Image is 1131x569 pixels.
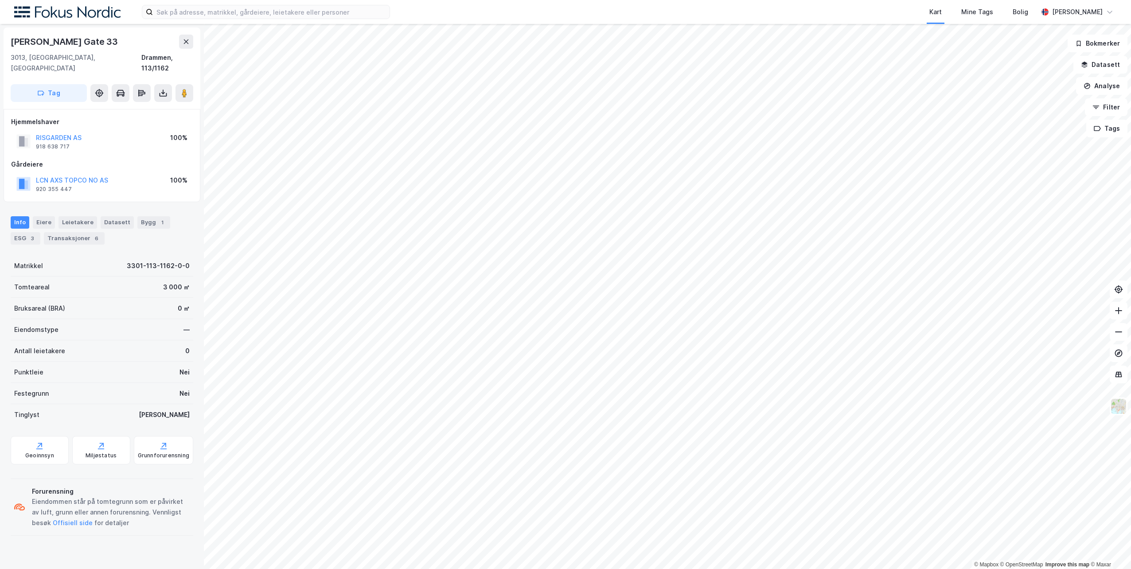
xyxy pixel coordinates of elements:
[11,159,193,170] div: Gårdeiere
[11,52,141,74] div: 3013, [GEOGRAPHIC_DATA], [GEOGRAPHIC_DATA]
[1087,526,1131,569] div: Kontrollprogram for chat
[1073,56,1127,74] button: Datasett
[32,496,190,528] div: Eiendommen står på tomtegrunn som er påvirket av luft, grunn eller annen forurensning. Vennligst ...
[170,133,187,143] div: 100%
[1110,398,1127,415] img: Z
[170,175,187,186] div: 100%
[14,324,58,335] div: Eiendomstype
[153,5,390,19] input: Søk på adresse, matrikkel, gårdeiere, leietakere eller personer
[36,143,70,150] div: 918 638 717
[1086,120,1127,137] button: Tags
[44,232,105,245] div: Transaksjoner
[179,388,190,399] div: Nei
[1045,561,1089,568] a: Improve this map
[11,35,120,49] div: [PERSON_NAME] Gate 33
[28,234,37,243] div: 3
[141,52,193,74] div: Drammen, 113/1162
[139,409,190,420] div: [PERSON_NAME]
[14,282,50,292] div: Tomteareal
[58,216,97,229] div: Leietakere
[36,186,72,193] div: 920 355 447
[14,367,43,378] div: Punktleie
[25,452,54,459] div: Geoinnsyn
[127,261,190,271] div: 3301-113-1162-0-0
[14,388,49,399] div: Festegrunn
[158,218,167,227] div: 1
[101,216,134,229] div: Datasett
[1087,526,1131,569] iframe: Chat Widget
[183,324,190,335] div: —
[1085,98,1127,116] button: Filter
[86,452,117,459] div: Miljøstatus
[178,303,190,314] div: 0 ㎡
[163,282,190,292] div: 3 000 ㎡
[1076,77,1127,95] button: Analyse
[138,452,189,459] div: Grunnforurensning
[1052,7,1103,17] div: [PERSON_NAME]
[11,117,193,127] div: Hjemmelshaver
[14,261,43,271] div: Matrikkel
[14,6,121,18] img: fokus-nordic-logo.8a93422641609758e4ac.png
[137,216,170,229] div: Bygg
[32,486,190,497] div: Forurensning
[1068,35,1127,52] button: Bokmerker
[1000,561,1043,568] a: OpenStreetMap
[14,303,65,314] div: Bruksareal (BRA)
[33,216,55,229] div: Eiere
[14,409,39,420] div: Tinglyst
[929,7,942,17] div: Kart
[961,7,993,17] div: Mine Tags
[11,216,29,229] div: Info
[92,234,101,243] div: 6
[11,84,87,102] button: Tag
[185,346,190,356] div: 0
[974,561,998,568] a: Mapbox
[14,346,65,356] div: Antall leietakere
[179,367,190,378] div: Nei
[11,232,40,245] div: ESG
[1013,7,1028,17] div: Bolig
